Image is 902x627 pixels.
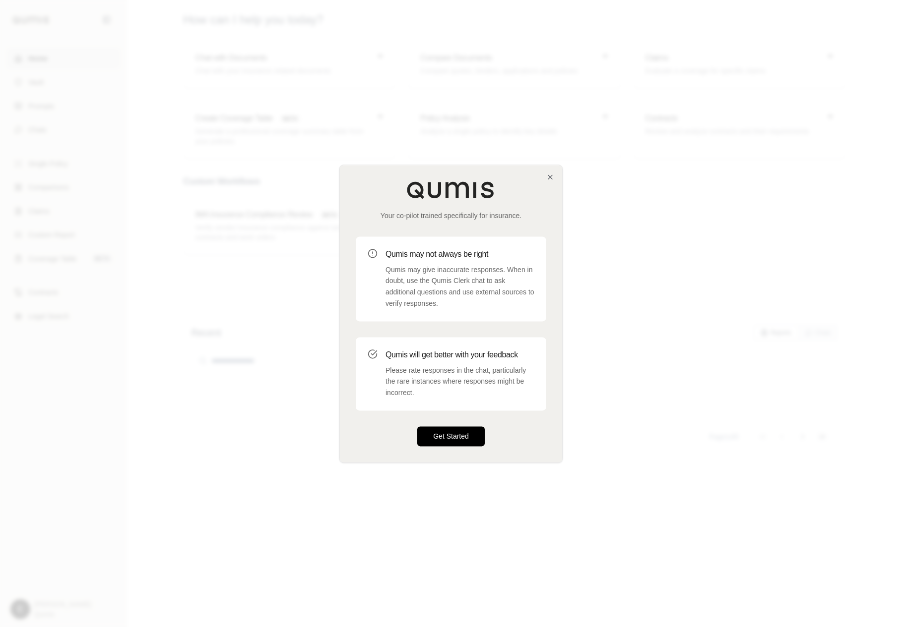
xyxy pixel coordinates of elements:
p: Please rate responses in the chat, particularly the rare instances where responses might be incor... [386,365,534,399]
h3: Qumis may not always be right [386,248,534,260]
p: Your co-pilot trained specifically for insurance. [356,211,546,221]
p: Qumis may give inaccurate responses. When in doubt, use the Qumis Clerk chat to ask additional qu... [386,264,534,309]
button: Get Started [417,426,485,446]
img: Qumis Logo [406,181,496,199]
h3: Qumis will get better with your feedback [386,349,534,361]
